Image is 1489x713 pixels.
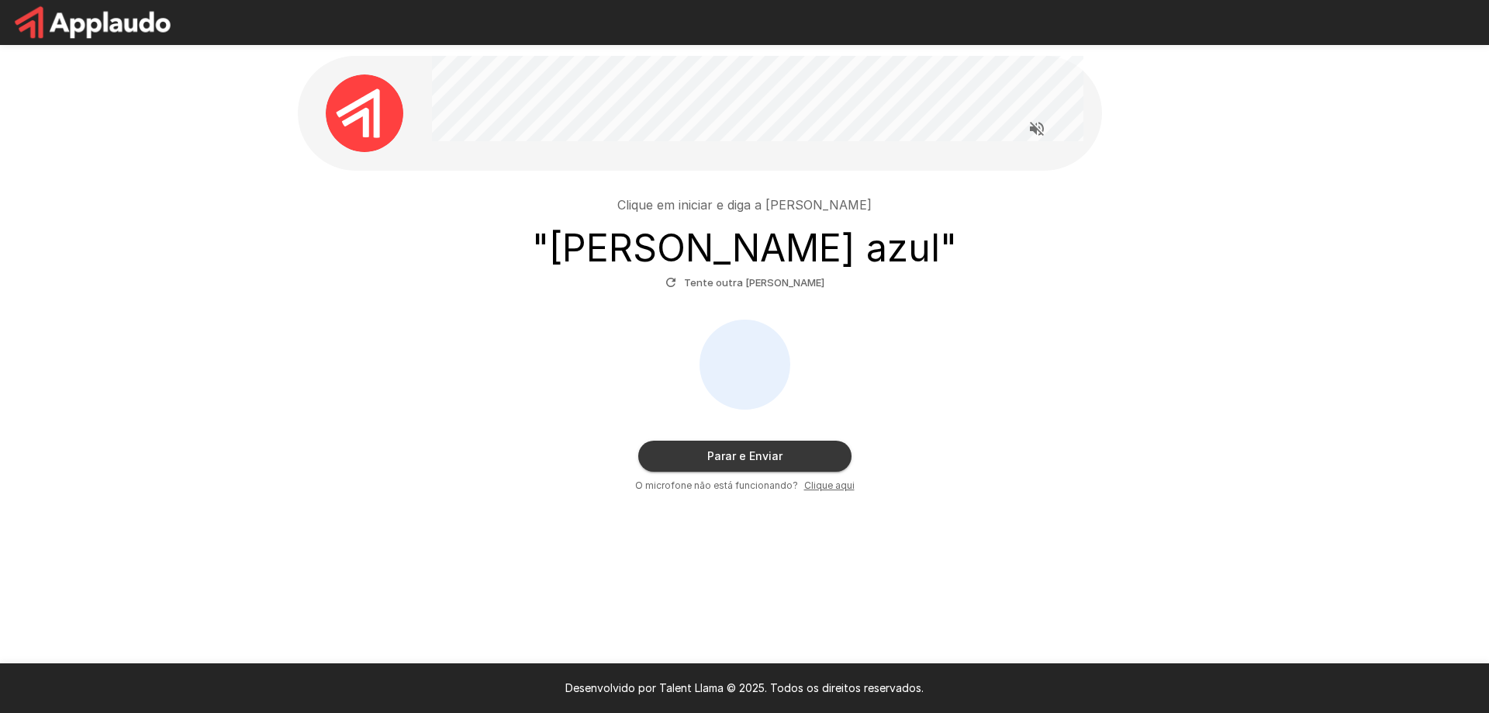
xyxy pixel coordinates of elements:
[565,681,924,694] font: Desenvolvido por Talent Llama © 2025. Todos os direitos reservados.
[940,225,957,271] font: "
[1021,113,1052,144] button: Leia as perguntas em voz alta
[804,479,855,491] font: Clique aqui
[662,270,828,295] button: Tente outra [PERSON_NAME]
[532,225,549,271] font: "
[638,441,852,472] button: Parar e Enviar
[617,197,872,213] font: Clique em iniciar e diga a [PERSON_NAME]
[549,225,940,271] font: [PERSON_NAME] azul
[635,479,798,491] font: O microfone não está funcionando?
[684,276,824,289] font: Tente outra [PERSON_NAME]
[707,449,783,462] font: Parar e Enviar
[326,74,403,152] img: applaudo_avatar.png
